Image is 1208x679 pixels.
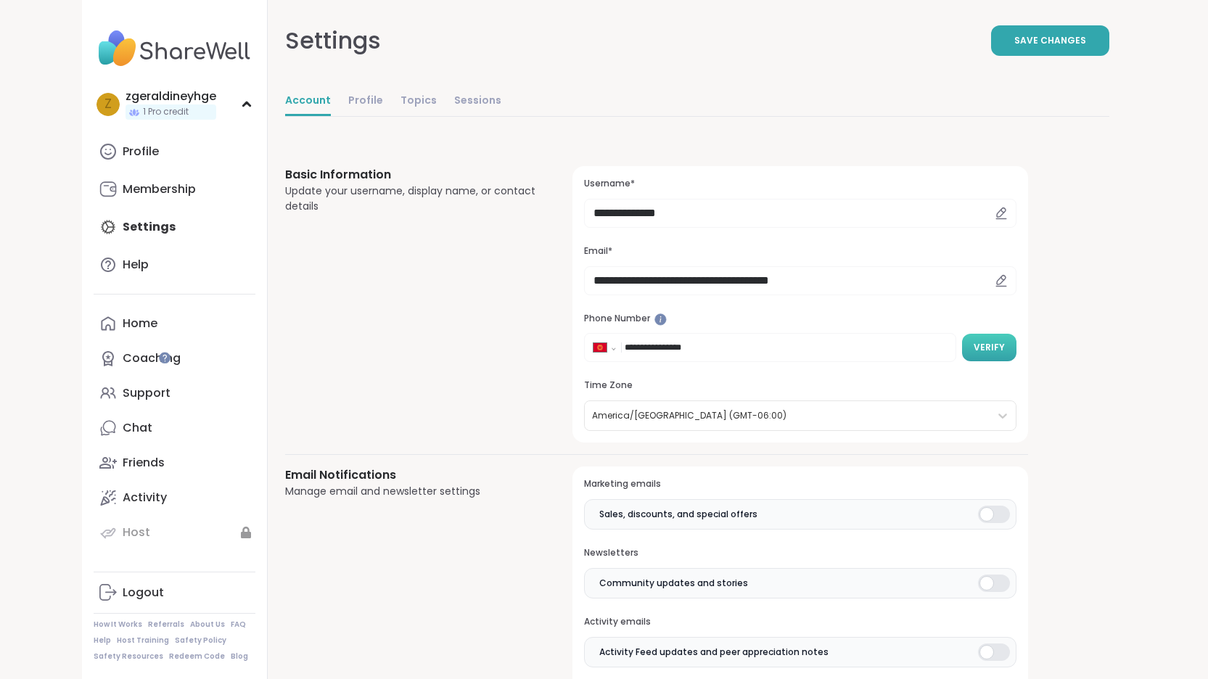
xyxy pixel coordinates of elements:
[175,635,226,646] a: Safety Policy
[584,245,1016,258] h3: Email*
[285,466,538,484] h3: Email Notifications
[148,620,184,630] a: Referrals
[104,95,112,114] span: z
[94,575,255,610] a: Logout
[599,508,757,521] span: Sales, discounts, and special offers
[654,313,667,326] iframe: Spotlight
[231,620,246,630] a: FAQ
[974,341,1005,354] span: Verify
[123,316,157,332] div: Home
[285,166,538,184] h3: Basic Information
[94,134,255,169] a: Profile
[962,334,1016,361] button: Verify
[94,376,255,411] a: Support
[991,25,1109,56] button: Save Changes
[285,23,381,58] div: Settings
[123,420,152,436] div: Chat
[94,651,163,662] a: Safety Resources
[126,89,216,104] div: zgeraldineyhge
[94,172,255,207] a: Membership
[94,411,255,445] a: Chat
[94,620,142,630] a: How It Works
[190,620,225,630] a: About Us
[123,257,149,273] div: Help
[94,341,255,376] a: Coaching
[400,87,437,116] a: Topics
[123,385,170,401] div: Support
[143,106,189,118] span: 1 Pro credit
[123,455,165,471] div: Friends
[584,313,1016,325] h3: Phone Number
[231,651,248,662] a: Blog
[123,144,159,160] div: Profile
[169,651,225,662] a: Redeem Code
[123,350,181,366] div: Coaching
[94,635,111,646] a: Help
[159,352,170,363] iframe: Spotlight
[94,515,255,550] a: Host
[123,585,164,601] div: Logout
[94,306,255,341] a: Home
[117,635,169,646] a: Host Training
[454,87,501,116] a: Sessions
[599,646,829,659] span: Activity Feed updates and peer appreciation notes
[584,478,1016,490] h3: Marketing emails
[285,87,331,116] a: Account
[123,524,150,540] div: Host
[94,480,255,515] a: Activity
[584,178,1016,190] h3: Username*
[94,247,255,282] a: Help
[584,547,1016,559] h3: Newsletters
[94,23,255,74] img: ShareWell Nav Logo
[123,181,196,197] div: Membership
[584,616,1016,628] h3: Activity emails
[348,87,383,116] a: Profile
[599,577,748,590] span: Community updates and stories
[285,184,538,214] div: Update your username, display name, or contact details
[584,379,1016,392] h3: Time Zone
[123,490,167,506] div: Activity
[1014,34,1086,47] span: Save Changes
[285,484,538,499] div: Manage email and newsletter settings
[94,445,255,480] a: Friends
